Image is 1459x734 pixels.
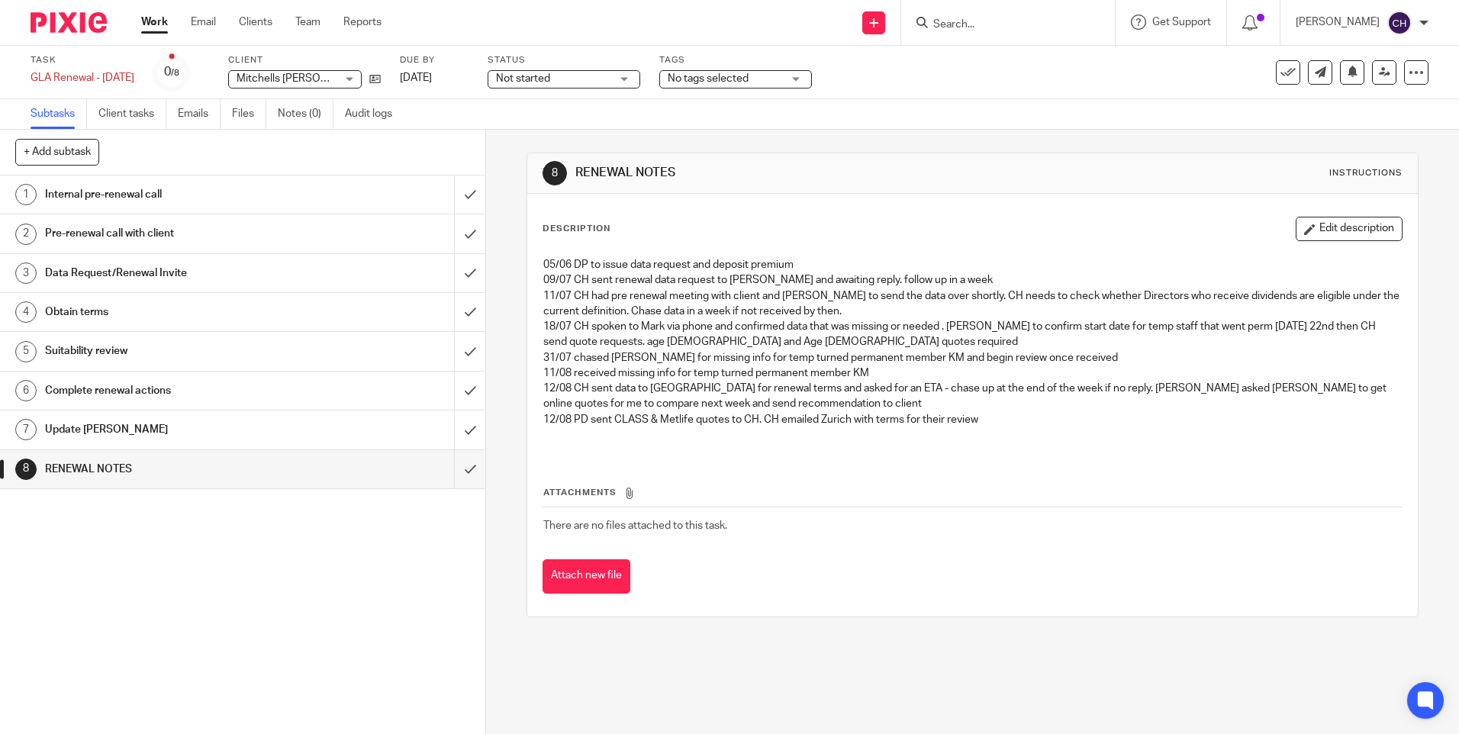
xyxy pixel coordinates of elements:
[295,14,320,30] a: Team
[15,184,37,205] div: 1
[543,257,1401,272] p: 05/06 DP to issue data request and deposit premium
[15,301,37,323] div: 4
[45,301,308,324] h1: Obtain terms
[932,18,1069,32] input: Search
[15,139,99,165] button: + Add subtask
[1329,167,1403,179] div: Instructions
[343,14,382,30] a: Reports
[15,262,37,284] div: 3
[543,559,630,594] button: Attach new file
[543,381,1401,412] p: 12/08 CH sent data to [GEOGRAPHIC_DATA] for renewal terms and asked for an ETA - chase up at the ...
[141,14,168,30] a: Work
[543,488,617,497] span: Attachments
[171,69,179,77] small: /8
[488,54,640,66] label: Status
[543,161,567,185] div: 8
[278,99,333,129] a: Notes (0)
[400,72,432,83] span: [DATE]
[15,380,37,401] div: 6
[45,183,308,206] h1: Internal pre-renewal call
[400,54,469,66] label: Due by
[543,223,610,235] p: Description
[543,365,1401,381] p: 11/08 received missing info for temp turned permanent member KM
[496,73,550,84] span: Not started
[232,99,266,129] a: Files
[31,70,134,85] div: GLA Renewal - [DATE]
[15,224,37,245] div: 2
[543,350,1401,365] p: 31/07 chased [PERSON_NAME] for missing info for temp turned permanent member KM and begin review ...
[1387,11,1412,35] img: svg%3E
[45,222,308,245] h1: Pre-renewal call with client
[575,165,1005,181] h1: RENEWAL NOTES
[178,99,221,129] a: Emails
[31,54,134,66] label: Task
[543,412,1401,427] p: 12/08 PD sent CLASS & Metlife quotes to CH. CH emailed Zurich with terms for their review
[15,459,37,480] div: 8
[543,288,1401,320] p: 11/07 CH had pre renewal meeting with client and [PERSON_NAME] to send the data over shortly. CH ...
[164,63,179,81] div: 0
[345,99,404,129] a: Audit logs
[239,14,272,30] a: Clients
[45,418,308,441] h1: Update [PERSON_NAME]
[31,99,87,129] a: Subtasks
[1152,17,1211,27] span: Get Support
[543,520,727,531] span: There are no files attached to this task.
[1296,14,1380,30] p: [PERSON_NAME]
[659,54,812,66] label: Tags
[15,341,37,362] div: 5
[15,419,37,440] div: 7
[228,54,381,66] label: Client
[1296,217,1403,241] button: Edit description
[237,73,385,84] span: Mitchells [PERSON_NAME] Ltd
[543,319,1401,350] p: 18/07 CH spoken to Mark via phone and confirmed data that was missing or needed . [PERSON_NAME] t...
[45,379,308,402] h1: Complete renewal actions
[31,70,134,85] div: GLA Renewal - 01/08/2025
[98,99,166,129] a: Client tasks
[45,458,308,481] h1: RENEWAL NOTES
[191,14,216,30] a: Email
[31,12,107,33] img: Pixie
[45,340,308,362] h1: Suitability review
[45,262,308,285] h1: Data Request/Renewal Invite
[543,272,1401,288] p: 09/07 CH sent renewal data request to [PERSON_NAME] and awaiting reply. follow up in a week
[668,73,749,84] span: No tags selected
